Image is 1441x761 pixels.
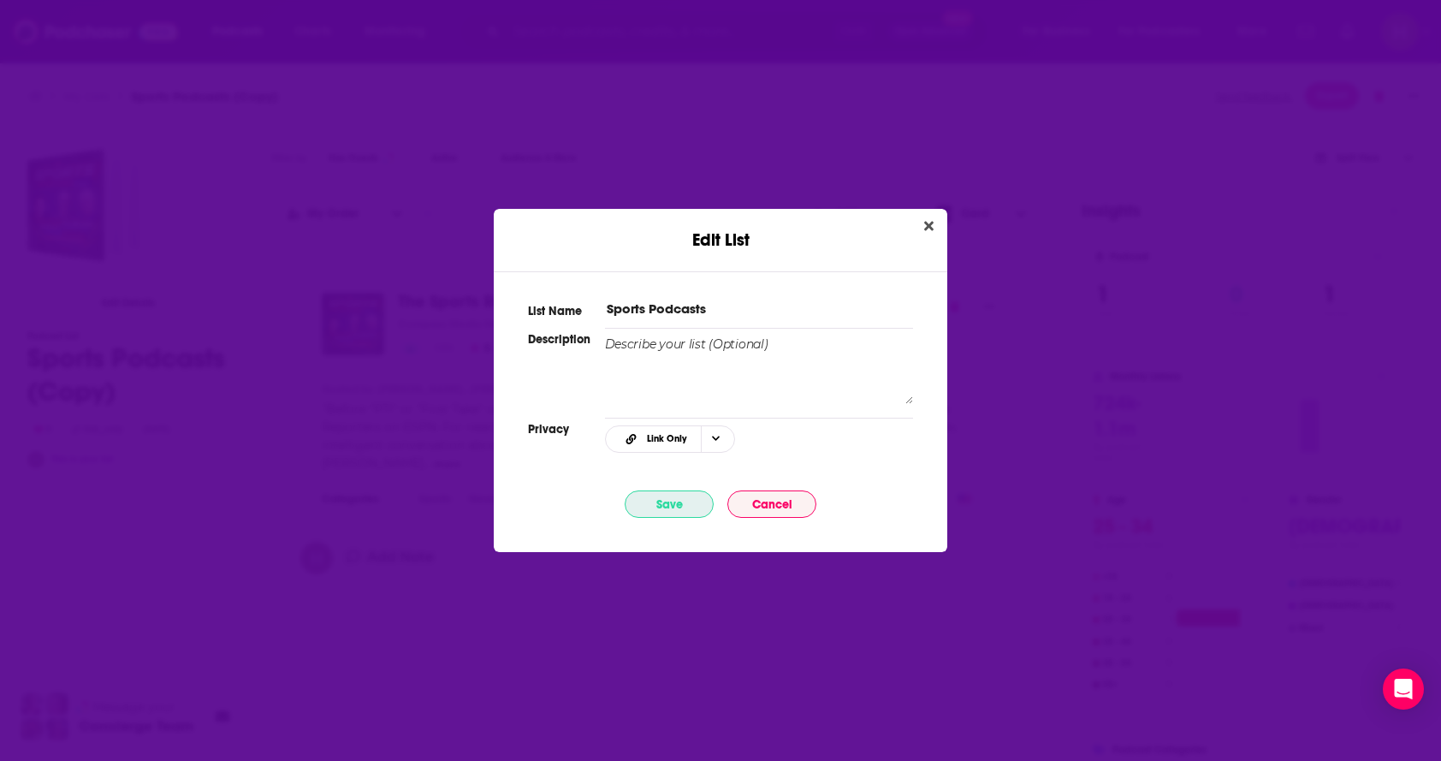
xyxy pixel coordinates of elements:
h3: List Name [528,300,584,318]
input: My Custom List [605,300,913,318]
button: Choose Privacy [605,425,735,453]
h3: Description [528,328,584,407]
h3: Privacy [528,418,584,453]
div: Open Intercom Messenger [1383,669,1424,710]
span: Link Only [647,434,687,443]
h2: Choose Privacy [605,425,761,453]
button: Save [625,490,714,518]
button: Close [917,216,940,237]
div: Edit List [494,209,947,251]
button: Cancel [727,490,816,518]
